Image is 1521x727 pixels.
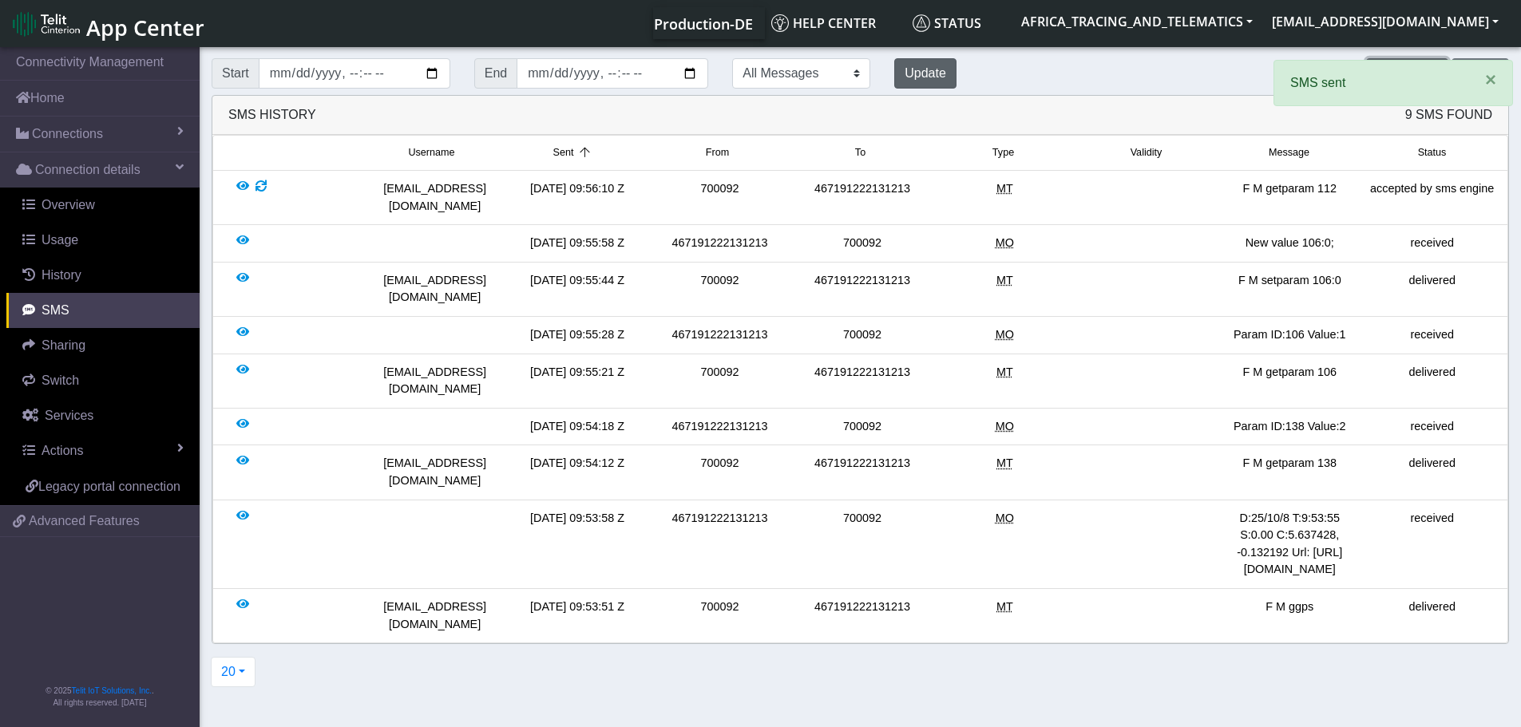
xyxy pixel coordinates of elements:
button: [EMAIL_ADDRESS][DOMAIN_NAME] [1262,7,1508,36]
span: End [474,58,517,89]
span: Actions [42,444,83,457]
span: History [42,268,81,282]
div: delivered [1361,364,1503,398]
div: received [1361,510,1503,579]
a: Status [906,7,1012,39]
div: New value 106:0; [1218,235,1361,252]
div: 467191222131213 [791,180,933,215]
div: SMS History [212,96,1508,135]
div: received [1361,235,1503,252]
span: To [855,145,865,160]
span: Username [408,145,454,160]
span: Type [992,145,1014,160]
div: D:25/10/8 T:9:53:55 S:0.00 C:5.637428, -0.132192 Url: [URL][DOMAIN_NAME] [1218,510,1361,579]
span: Production-DE [654,14,753,34]
div: 700092 [648,180,790,215]
span: Legacy portal connection [38,480,180,493]
div: [DATE] 09:55:44 Z [506,272,648,306]
span: Help center [771,14,876,32]
span: Status [1418,145,1447,160]
div: 467191222131213 [791,455,933,489]
span: Mobile Terminated [996,456,1013,469]
span: Message [1269,145,1309,160]
span: Mobile Originated [996,512,1014,524]
div: [DATE] 09:56:10 Z [506,180,648,215]
span: From [706,145,729,160]
span: Switch [42,373,79,387]
div: [DATE] 09:55:28 Z [506,326,648,344]
div: [DATE] 09:55:58 Z [506,235,648,252]
span: Mobile Terminated [996,600,1013,613]
div: delivered [1361,455,1503,489]
div: [DATE] 09:53:58 Z [506,510,648,579]
span: SMS [42,303,69,317]
div: 467191222131213 [648,510,790,579]
div: [DATE] 09:53:51 Z [506,599,648,633]
div: [DATE] 09:54:18 Z [506,418,648,436]
div: 467191222131213 [648,418,790,436]
span: × [1485,69,1496,90]
span: Connections [32,124,103,144]
a: History [6,258,200,293]
div: received [1361,326,1503,344]
button: 20 [211,657,255,687]
div: 467191222131213 [791,599,933,633]
button: AFRICA_TRACING_AND_TELEMATICS [1012,7,1262,36]
span: Overview [42,198,95,211]
div: F M getparam 106 [1218,364,1361,398]
img: status.svg [913,14,930,32]
div: 467191222131213 [648,235,790,252]
div: 700092 [791,510,933,579]
div: 700092 [791,418,933,436]
span: Sharing [42,338,85,352]
div: [DATE] 09:55:21 Z [506,364,648,398]
div: F M ggps [1218,599,1361,633]
div: 700092 [791,235,933,252]
div: Param ID:106 Value:1 [1218,326,1361,344]
span: App Center [86,13,204,42]
span: Mobile Terminated [996,182,1013,195]
a: Usage [6,223,200,258]
div: 700092 [648,599,790,633]
span: Status [913,14,981,32]
button: Update [894,58,957,89]
div: 700092 [648,364,790,398]
div: [EMAIL_ADDRESS][DOMAIN_NAME] [363,455,505,489]
span: Services [45,409,93,422]
div: [EMAIL_ADDRESS][DOMAIN_NAME] [363,272,505,306]
a: Overview [6,188,200,223]
a: App Center [13,6,202,41]
a: Telit IoT Solutions, Inc. [72,686,152,695]
a: Actions [6,433,200,468]
a: Services [6,398,200,433]
span: Mobile Originated [996,420,1014,433]
div: 467191222131213 [791,272,933,306]
div: 467191222131213 [648,326,790,344]
button: Export [1452,58,1509,89]
div: F M getparam 112 [1218,180,1361,215]
img: logo-telit-cinterion-gw-new.png [13,11,80,37]
span: Mobile Originated [996,236,1014,249]
span: Mobile Terminated [996,365,1013,378]
div: [EMAIL_ADDRESS][DOMAIN_NAME] [363,599,505,633]
div: received [1361,418,1503,436]
div: delivered [1361,599,1503,633]
a: Your current platform instance [653,7,752,39]
a: Sharing [6,328,200,363]
div: [EMAIL_ADDRESS][DOMAIN_NAME] [363,180,505,215]
div: [EMAIL_ADDRESS][DOMAIN_NAME] [363,364,505,398]
a: Help center [765,7,906,39]
div: accepted by sms engine [1361,180,1503,215]
div: F M setparam 106:0 [1218,272,1361,306]
p: SMS sent [1290,73,1461,93]
span: Mobile Originated [996,328,1014,341]
button: Send SMS [1366,58,1448,89]
div: 467191222131213 [791,364,933,398]
div: [DATE] 09:54:12 Z [506,455,648,489]
div: 700092 [648,455,790,489]
div: 700092 [791,326,933,344]
a: SMS [6,293,200,328]
img: knowledge.svg [771,14,789,32]
span: Mobile Terminated [996,274,1013,286]
span: Sent [553,145,574,160]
